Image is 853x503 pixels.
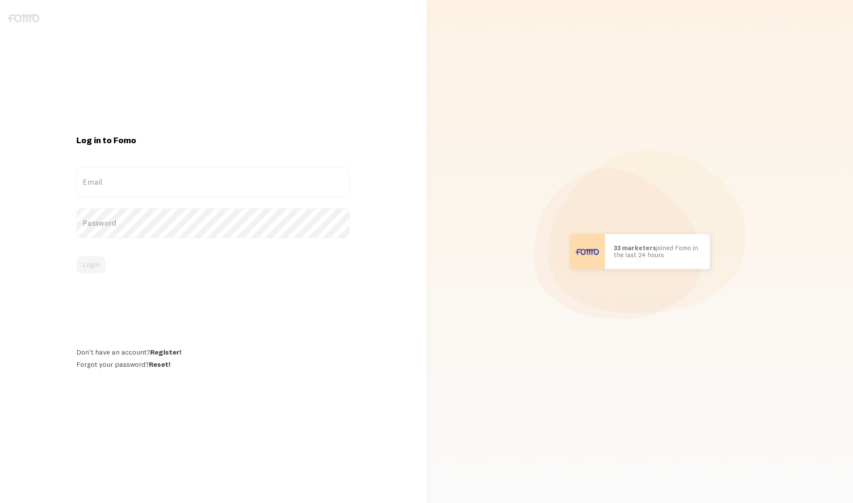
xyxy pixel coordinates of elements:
[76,167,350,197] label: Email
[614,244,656,252] b: 33 marketers
[150,348,181,356] a: Register!
[76,360,350,369] div: Forgot your password?
[8,14,39,22] img: fomo-logo-gray-b99e0e8ada9f9040e2984d0d95b3b12da0074ffd48d1e5cb62ac37fc77b0b268.svg
[149,360,170,369] a: Reset!
[76,348,350,356] div: Don't have an account?
[614,245,701,259] p: joined Fomo in the last 24 hours
[76,208,350,238] label: Password
[76,134,350,146] h1: Log in to Fomo
[570,234,605,269] img: User avatar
